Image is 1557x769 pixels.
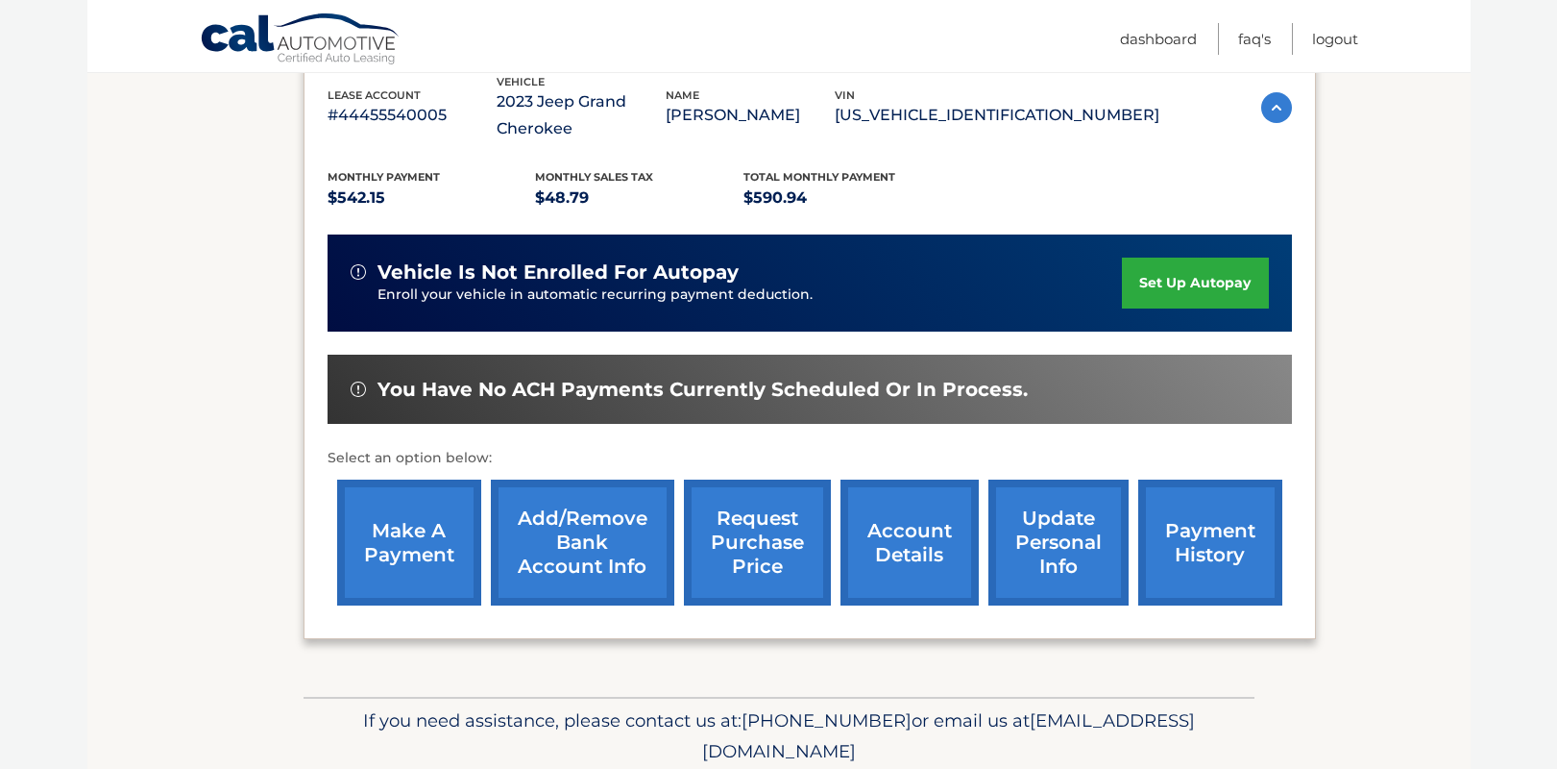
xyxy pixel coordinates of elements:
span: lease account [328,88,421,102]
p: Select an option below: [328,447,1292,470]
a: set up autopay [1122,258,1268,309]
a: Cal Automotive [200,12,401,68]
span: You have no ACH payments currently scheduled or in process. [377,378,1028,402]
a: Add/Remove bank account info [491,480,674,606]
span: [PHONE_NUMBER] [742,709,912,732]
a: request purchase price [684,480,831,606]
a: Logout [1312,23,1358,55]
span: Monthly sales Tax [535,170,653,184]
p: 2023 Jeep Grand Cherokee [497,88,666,142]
p: If you need assistance, please contact us at: or email us at [316,706,1242,767]
img: accordion-active.svg [1261,92,1292,123]
p: Enroll your vehicle in automatic recurring payment deduction. [377,285,1123,306]
a: Dashboard [1120,23,1197,55]
a: make a payment [337,480,481,606]
p: $542.15 [328,185,536,211]
a: account details [840,480,979,606]
span: [EMAIL_ADDRESS][DOMAIN_NAME] [702,709,1195,762]
img: alert-white.svg [351,264,366,280]
a: payment history [1138,480,1282,606]
img: alert-white.svg [351,382,366,397]
span: vehicle is not enrolled for autopay [377,260,739,285]
span: Total Monthly Payment [743,170,895,184]
p: [US_VEHICLE_IDENTIFICATION_NUMBER] [835,102,1159,129]
p: $590.94 [743,185,952,211]
span: Monthly Payment [328,170,440,184]
p: #44455540005 [328,102,497,129]
p: $48.79 [535,185,743,211]
span: name [666,88,699,102]
span: vehicle [497,75,545,88]
a: update personal info [988,480,1129,606]
a: FAQ's [1238,23,1271,55]
span: vin [835,88,855,102]
p: [PERSON_NAME] [666,102,835,129]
